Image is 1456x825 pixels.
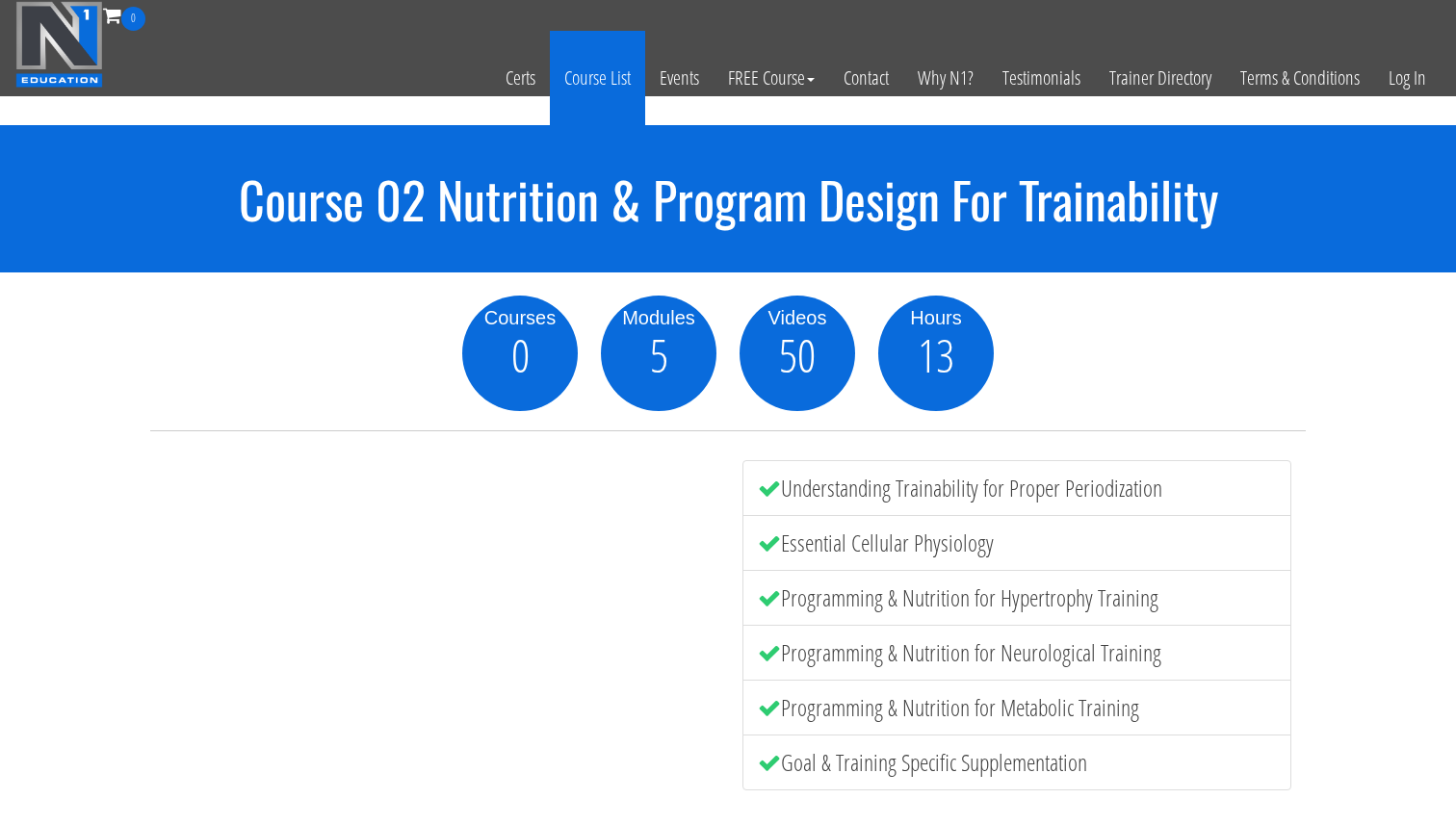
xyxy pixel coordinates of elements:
[779,332,816,378] span: 50
[1226,31,1374,125] a: Terms & Conditions
[988,31,1095,125] a: Testimonials
[740,303,855,332] div: Videos
[462,303,578,332] div: Courses
[511,332,530,378] span: 0
[491,31,550,125] a: Certs
[903,31,988,125] a: Why N1?
[742,680,1291,735] li: Programming & Nutrition for Metabolic Training
[829,31,903,125] a: Contact
[15,1,103,88] img: n1-education
[645,31,714,125] a: Events
[714,31,829,125] a: FREE Course
[121,7,145,31] span: 0
[918,332,954,378] span: 13
[1374,31,1441,125] a: Log In
[742,625,1291,681] li: Programming & Nutrition for Neurological Training
[742,460,1291,516] li: Understanding Trainability for Proper Periodization
[601,303,716,332] div: Modules
[742,735,1291,790] li: Goal & Training Specific Supplementation
[1095,31,1226,125] a: Trainer Directory
[742,570,1291,626] li: Programming & Nutrition for Hypertrophy Training
[878,303,994,332] div: Hours
[650,332,668,378] span: 5
[103,2,145,28] a: 0
[550,31,645,125] a: Course List
[742,515,1291,571] li: Essential Cellular Physiology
